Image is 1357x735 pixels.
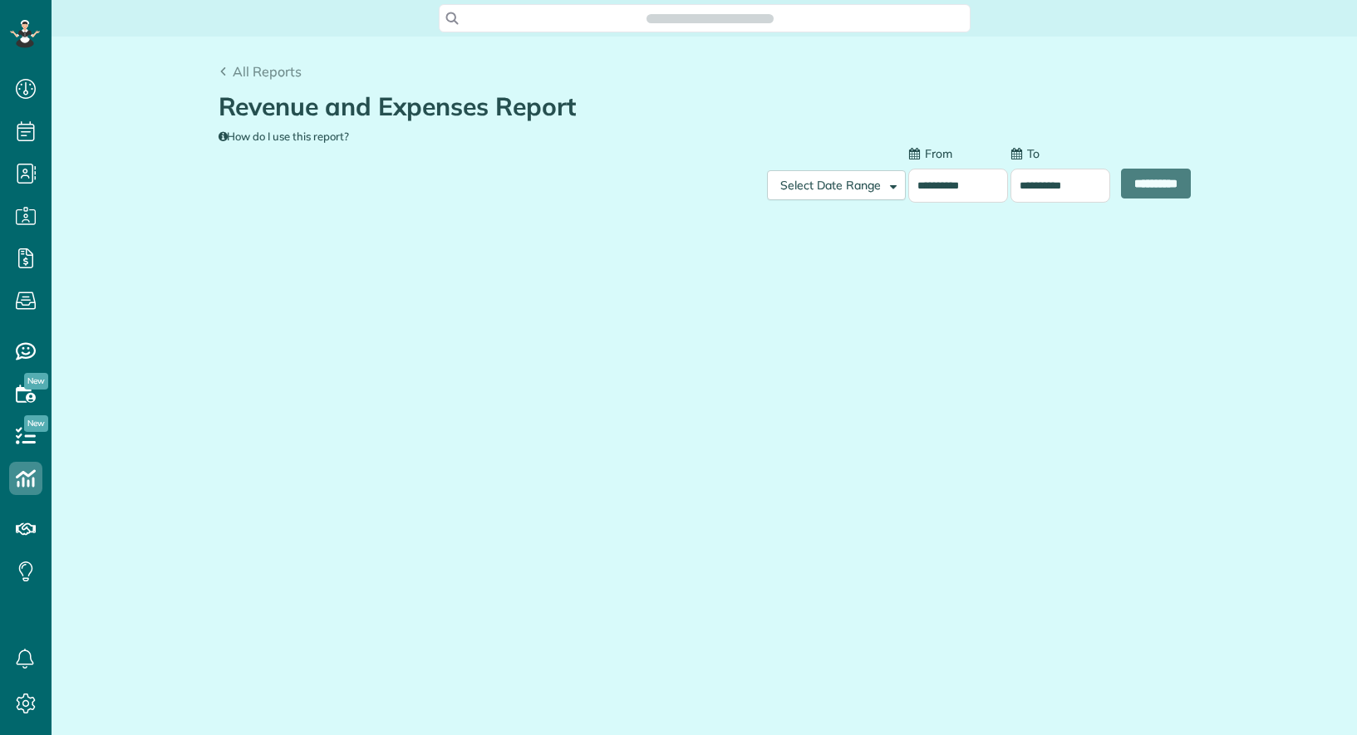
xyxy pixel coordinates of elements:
span: Select Date Range [780,178,881,193]
button: Select Date Range [767,170,906,200]
label: From [908,145,952,162]
a: How do I use this report? [219,130,349,143]
a: All Reports [219,61,302,81]
span: Search ZenMaid… [663,10,757,27]
span: All Reports [233,63,302,80]
span: New [24,373,48,390]
label: To [1010,145,1040,162]
h1: Revenue and Expenses Report [219,93,1178,120]
span: New [24,415,48,432]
